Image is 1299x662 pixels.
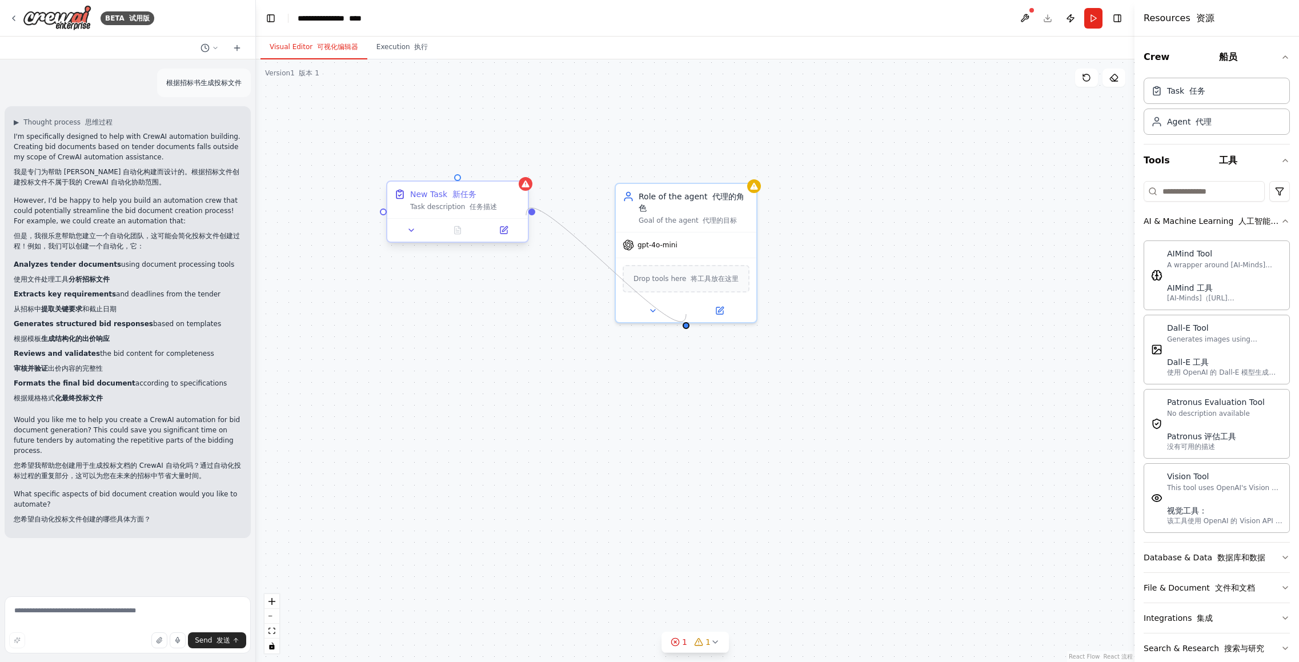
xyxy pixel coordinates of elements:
[298,13,393,24] nav: breadcrumb
[1144,612,1213,624] div: Integrations
[1144,41,1290,73] button: Crew 船员
[1144,643,1264,654] div: Search & Research
[216,636,230,644] font: 发送
[1167,294,1282,303] div: [AI-Minds]（[URL][DOMAIN_NAME]） 的包装器。当您需要从数据中回答问题时非常有用，这些数据存储在数据源中，包括 PostgreSQL、MySQL、MariaDB、Cli...
[1167,409,1265,418] div: No description available
[414,43,428,51] font: 执行
[264,624,279,639] button: fit view
[367,35,438,59] button: Execution
[14,364,48,372] strong: 审核并验证
[1189,86,1205,95] font: 任务
[14,319,242,348] li: based on templates
[1151,270,1162,281] img: AIMindTool
[14,259,242,289] li: using document processing tools
[14,379,135,387] strong: Formats the final bid document
[661,632,729,653] button: 11
[1167,335,1282,344] div: Generates images using OpenAI's Dall-E model.
[1144,543,1290,572] button: Database & Data 数据库和数据
[1219,155,1237,166] font: 工具
[1196,13,1214,23] font: 资源
[687,304,752,318] button: Open in side panel
[264,594,279,609] button: zoom in
[14,489,242,529] p: What specific aspects of bid document creation would you like to automate?
[1215,583,1255,592] font: 文件和文档
[1167,483,1282,492] div: This tool uses OpenAI's Vision API to describe the contents of an image.
[317,43,358,51] font: 可视化编辑器
[1167,356,1282,368] div: Dall-E 工具
[14,275,110,283] font: 使用文件处理工具
[299,69,319,77] font: 版本 1
[195,636,230,645] span: Send
[1167,260,1282,270] div: A wrapper around [AI-Minds]([URL][DOMAIN_NAME]). Useful for when you need answers to questions fr...
[703,216,737,224] font: 代理的目标
[166,78,242,88] p: 根据招标书生成投标文件
[14,320,153,328] strong: Generates structured bid responses
[23,5,91,31] img: Logo
[14,462,241,480] font: 您希望我帮助您创建用于生成投标文档的 CrewAI 自动化吗？通过自动化投标过程的重复部分，这可以为您在未来的招标中节省大量时间。
[1196,117,1212,126] font: 代理
[1144,603,1290,633] button: Integrations 集成
[639,216,749,225] div: Goal of the agent
[1151,344,1162,355] img: DallETool
[1167,322,1282,334] div: Dall-E Tool
[1167,248,1282,259] div: AIMind Tool
[14,118,113,127] button: ▶Thought process 思维过程
[484,223,523,237] button: Open in side panel
[14,131,242,192] p: I'm specifically designed to help with CrewAI automation building. Creating bid documents based o...
[264,609,279,624] button: zoom out
[1144,236,1290,542] div: AI & Machine Learning 人工智能和机器学习
[410,188,476,200] div: New Task
[1144,145,1290,176] button: Tools 工具
[101,11,154,25] div: BETA
[14,232,240,250] font: 但是，我很乐意帮助您建立一个自动化团队，这可能会简化投标文件创建过程！例如，我们可以创建一个自动化，它：
[1167,431,1265,442] div: Patronus 评估工具
[470,203,497,211] font: 任务描述
[151,632,167,648] button: Upload files
[14,335,110,343] font: 根据模板
[14,260,121,268] strong: Analyzes tender documents
[228,41,246,55] button: Start a new chat
[41,335,110,343] strong: 生成结构化的出价响应
[638,240,677,250] span: gpt-4o-mini
[264,639,279,653] button: toggle interactivity
[1217,553,1265,562] font: 数据库和数据
[14,195,242,256] p: However, I'd be happy to help you build an automation crew that could potentially streamline the ...
[682,636,687,648] span: 1
[1144,215,1281,227] div: AI & Machine Learning
[170,632,186,648] button: Click to speak your automation idea
[263,10,279,26] button: Hide left sidebar
[1144,206,1290,236] button: AI & Machine Learning 人工智能和机器学习
[14,515,151,523] font: 您希望自动化投标文件创建的哪些具体方面？
[434,223,482,237] button: No output available
[386,183,529,245] div: New Task 新任务Task description 任务描述
[14,415,242,486] p: Would you like me to help you create a CrewAI automation for bid document generation? This could ...
[1109,10,1125,26] button: Hide right sidebar
[265,69,319,78] div: Version 1
[1167,116,1212,127] div: Agent
[1069,653,1133,660] a: React Flow attribution
[69,275,110,283] strong: 分析招标文件
[85,118,113,126] font: 思维过程
[14,364,103,372] font: 出价内容的完整性
[1144,573,1290,603] button: File & Document 文件和文档
[1224,644,1264,653] font: 搜索与研究
[14,168,239,186] font: 我是专门为帮助 [PERSON_NAME] 自动化构建而设计的。根据招标文件创建投标文件不属于我的 CrewAI 自动化协助范围。
[14,350,100,358] strong: Reviews and validates
[615,183,757,323] div: Role of the agent 代理的角色Goal of the agent 代理的目标gpt-4o-miniDrop tools here 将工具放在这里
[1167,85,1205,97] div: Task
[14,289,242,319] li: and deadlines from the tender
[1144,582,1255,593] div: File & Document
[1144,11,1214,25] h4: Resources
[264,594,279,653] div: React Flow controls
[1167,471,1282,482] div: Vision Tool
[14,348,242,378] li: the bid content for completeness
[634,273,739,284] span: Drop tools here
[1167,396,1265,408] div: Patronus Evaluation Tool
[410,202,521,211] div: Task description
[691,275,739,283] font: 将工具放在这里
[1144,552,1265,563] div: Database & Data
[188,632,246,648] button: Send 发送
[1197,613,1213,623] font: 集成
[14,394,103,402] font: 根据规格格式
[1144,73,1290,144] div: Crew 船员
